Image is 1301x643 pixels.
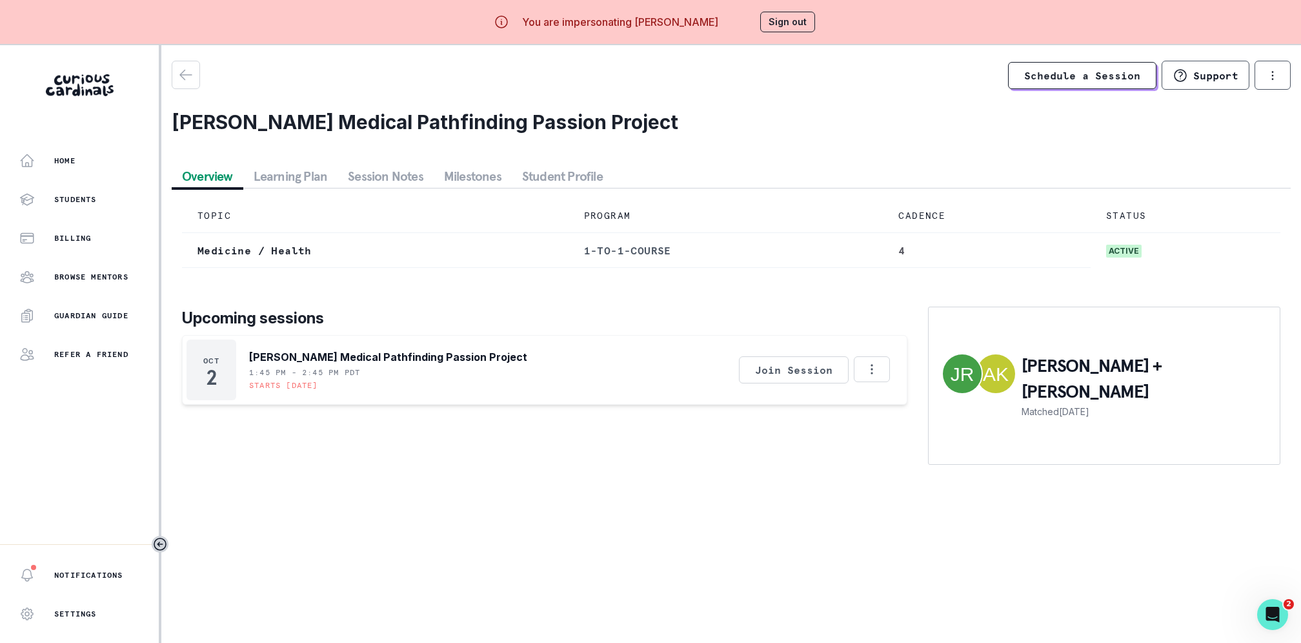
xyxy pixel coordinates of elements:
[152,536,168,553] button: Toggle sidebar
[54,272,128,282] p: Browse Mentors
[338,165,434,188] button: Session Notes
[434,165,512,188] button: Milestones
[1022,353,1267,405] p: [PERSON_NAME] + [PERSON_NAME]
[249,380,318,391] p: Starts [DATE]
[739,356,849,383] button: Join Session
[1257,599,1288,630] iframe: Intercom live chat
[569,233,883,268] td: 1-to-1-course
[883,199,1091,233] td: CADENCE
[54,311,128,321] p: Guardian Guide
[172,110,1291,134] h2: [PERSON_NAME] Medical Pathfinding Passion Project
[760,12,815,32] button: Sign out
[569,199,883,233] td: PROGRAM
[1091,199,1280,233] td: STATUS
[1284,599,1294,609] span: 2
[182,307,907,330] p: Upcoming sessions
[943,354,982,393] img: James Ramos
[203,356,219,366] p: Oct
[54,609,97,619] p: Settings
[249,349,527,365] p: [PERSON_NAME] Medical Pathfinding Passion Project
[1255,61,1291,90] button: options
[1008,62,1156,89] a: Schedule a Session
[207,371,216,384] p: 2
[182,233,569,268] td: Medicine / Health
[243,165,338,188] button: Learning Plan
[46,74,114,96] img: Curious Cardinals Logo
[1193,69,1238,82] p: Support
[522,14,718,30] p: You are impersonating [PERSON_NAME]
[1162,61,1249,90] button: Support
[54,349,128,360] p: Refer a friend
[172,165,243,188] button: Overview
[249,367,360,378] p: 1:45 PM - 2:45 PM PDT
[854,356,890,382] button: Options
[976,354,1015,393] img: Aakash komarraju
[883,233,1091,268] td: 4
[54,194,97,205] p: Students
[1022,405,1267,418] p: Matched [DATE]
[1106,245,1142,258] span: active
[182,199,569,233] td: TOPIC
[54,233,91,243] p: Billing
[512,165,613,188] button: Student Profile
[54,570,123,580] p: Notifications
[54,156,76,166] p: Home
